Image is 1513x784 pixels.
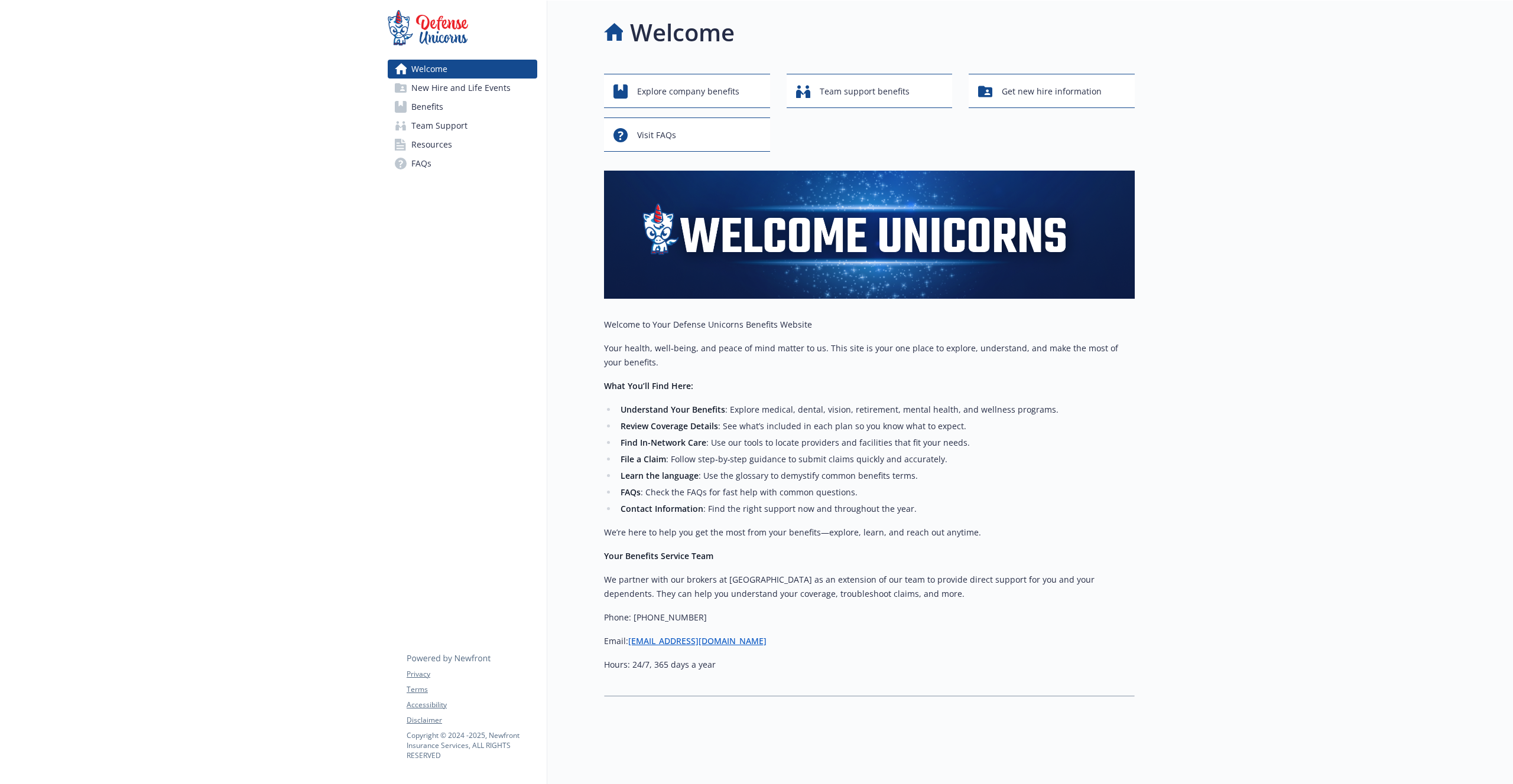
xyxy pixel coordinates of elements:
a: New Hire and Life Events [388,79,537,97]
span: Get new hire information [1002,80,1102,103]
button: Visit FAQs [604,117,770,152]
span: Explore company benefits [637,80,739,103]
span: New Hire and Life Events [411,79,511,97]
button: Explore company benefits [604,74,770,108]
li: : Check the FAQs for fast help with common questions. [617,485,1135,499]
span: Visit FAQs [637,124,676,146]
button: Team support benefits [787,74,953,108]
span: Resources [411,135,452,154]
a: Resources [388,135,537,154]
img: overview page banner [604,171,1135,299]
span: FAQs [411,154,431,173]
span: Team Support [411,116,467,135]
a: Welcome [388,60,537,79]
a: Benefits [388,97,537,116]
a: Disclaimer [407,715,537,726]
span: Welcome [411,60,447,79]
p: Hours: 24/7, 365 days a year [604,658,1135,672]
a: Accessibility [407,700,537,710]
a: FAQs [388,154,537,173]
p: Your health, well‑being, and peace of mind matter to us. This site is your one place to explore, ... [604,341,1135,370]
p: Phone: [PHONE_NUMBER] [604,610,1135,625]
strong: What You’ll Find Here: [604,380,693,391]
h1: Welcome [630,15,735,50]
li: : Follow step‑by‑step guidance to submit claims quickly and accurately. [617,452,1135,466]
p: Welcome to Your Defense Unicorns Benefits Website [604,318,1135,332]
span: Team support benefits [820,80,910,103]
li: : Use our tools to locate providers and facilities that fit your needs. [617,436,1135,450]
li: : See what’s included in each plan so you know what to expect. [617,419,1135,433]
strong: Contact Information [621,503,703,514]
strong: Review Coverage Details [621,420,718,432]
p: We partner with our brokers at [GEOGRAPHIC_DATA] as an extension of our team to provide direct su... [604,573,1135,601]
li: : Find the right support now and throughout the year. [617,502,1135,516]
a: Team Support [388,116,537,135]
a: Privacy [407,669,537,680]
li: : Explore medical, dental, vision, retirement, mental health, and wellness programs. [617,403,1135,417]
strong: Understand Your Benefits [621,404,725,415]
p: We’re here to help you get the most from your benefits—explore, learn, and reach out anytime. [604,525,1135,540]
p: Copyright © 2024 - 2025 , Newfront Insurance Services, ALL RIGHTS RESERVED [407,730,537,760]
p: Email: [604,634,1135,648]
a: Terms [407,684,537,695]
strong: Learn the language [621,470,699,481]
strong: Your Benefits Service Team [604,550,713,561]
strong: FAQs [621,486,641,498]
a: [EMAIL_ADDRESS][DOMAIN_NAME] [628,635,767,646]
strong: File a Claim [621,453,666,465]
li: : Use the glossary to demystify common benefits terms. [617,469,1135,483]
button: Get new hire information [969,74,1135,108]
span: Benefits [411,97,443,116]
strong: Find In-Network Care [621,437,706,448]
